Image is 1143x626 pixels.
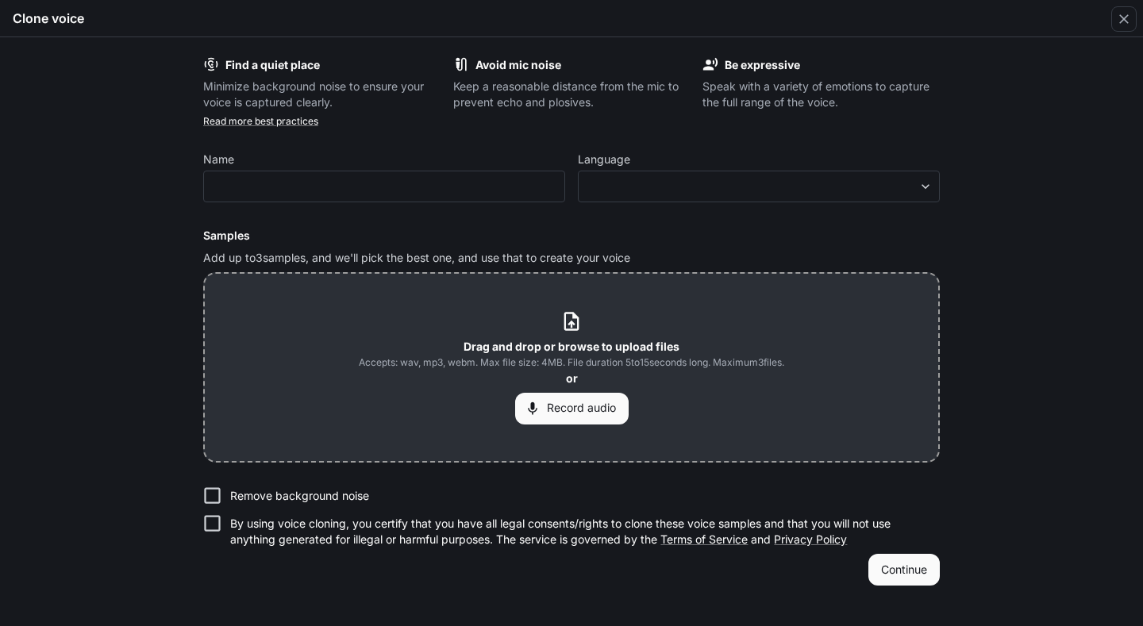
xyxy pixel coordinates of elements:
[230,488,369,504] p: Remove background noise
[566,371,578,385] b: or
[725,58,800,71] b: Be expressive
[464,340,679,353] b: Drag and drop or browse to upload files
[225,58,320,71] b: Find a quiet place
[453,79,691,110] p: Keep a reasonable distance from the mic to prevent echo and plosives.
[579,179,939,194] div: ​
[230,516,927,547] p: By using voice cloning, you certify that you have all legal consents/rights to clone these voice ...
[203,115,318,127] a: Read more best practices
[515,393,629,424] button: Record audio
[660,532,748,546] a: Terms of Service
[702,79,940,110] p: Speak with a variety of emotions to capture the full range of the voice.
[203,228,940,244] h6: Samples
[203,250,940,266] p: Add up to 3 samples, and we'll pick the best one, and use that to create your voice
[578,154,630,165] p: Language
[13,10,84,27] h5: Clone voice
[203,154,234,165] p: Name
[203,79,441,110] p: Minimize background noise to ensure your voice is captured clearly.
[868,554,940,586] button: Continue
[359,355,784,371] span: Accepts: wav, mp3, webm. Max file size: 4MB. File duration 5 to 15 seconds long. Maximum 3 files.
[475,58,561,71] b: Avoid mic noise
[774,532,847,546] a: Privacy Policy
